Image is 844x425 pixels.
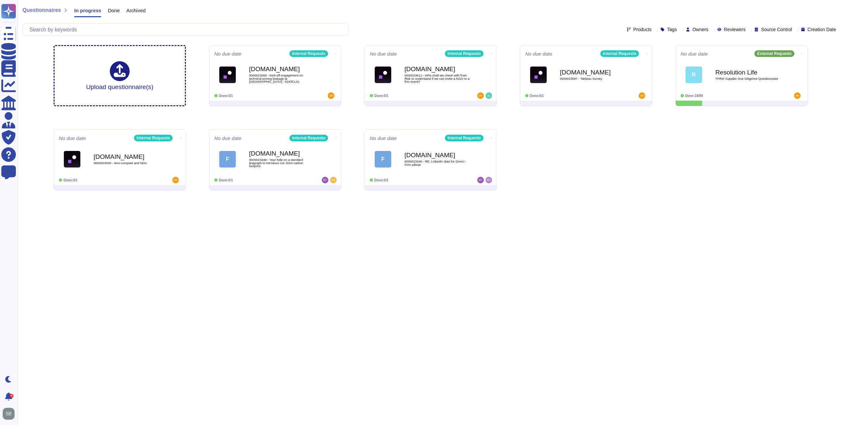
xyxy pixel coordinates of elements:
[374,94,388,98] span: Done: 0/1
[74,8,101,13] span: In progress
[375,151,391,167] div: F
[1,406,19,421] button: user
[64,151,80,167] img: Logo
[3,408,15,420] img: user
[715,77,781,80] span: TPRM Supplier Due Diligence Questionnaire
[477,92,484,99] img: user
[172,177,179,183] img: user
[404,160,471,166] span: 0000023340 - RE: Linkedin data for GenAI - Firm advise
[600,50,639,57] div: Internal Requests
[289,135,328,141] div: Internal Requests
[560,77,626,80] span: 0000023587 - Tableau Survey
[219,67,236,83] img: Logo
[477,177,484,183] img: user
[108,8,120,13] span: Done
[681,51,708,56] span: No due date
[761,27,792,32] span: Source Control
[485,177,492,183] img: user
[525,51,552,56] span: No due date
[370,136,397,141] span: No due date
[808,27,836,32] span: Creation Date
[10,394,14,398] div: 9+
[59,136,86,141] span: No due date
[686,67,702,83] div: R
[530,67,547,83] img: Logo
[445,50,484,57] div: Internal Requests
[249,74,315,83] span: 0000023568 - Kick-off engagement on technical pricing leakage at [GEOGRAPHIC_DATA] - 9243CL01
[724,27,745,32] span: Reviewers
[404,74,471,83] span: 0000023611 - Who shall we check with from Risk to understand if we can invite a NGO to a firm event?
[26,24,349,35] input: Search by keywords
[370,51,397,56] span: No due date
[22,8,61,13] span: Questionnaires
[86,61,153,90] div: Upload questionnaire(s)
[485,92,492,99] img: user
[685,94,703,98] span: Done: 18/89
[639,92,645,99] img: user
[322,177,328,183] img: user
[219,94,233,98] span: Done: 0/1
[693,27,708,32] span: Owners
[219,151,236,167] div: F
[249,158,315,168] span: 0000023348 - Your help on a standard âragraph to introduce our 2024 carbon footprint
[560,69,626,75] b: [DOMAIN_NAME]
[375,67,391,83] img: Logo
[404,66,471,72] b: [DOMAIN_NAME]
[328,92,334,99] img: user
[94,154,160,160] b: [DOMAIN_NAME]
[715,69,781,75] b: Resolution Life
[289,50,328,57] div: Internal Requests
[667,27,677,32] span: Tags
[330,177,337,183] img: user
[63,178,77,182] span: Done: 0/1
[794,92,801,99] img: user
[530,94,544,98] span: Done: 0/1
[126,8,146,13] span: Archived
[754,50,794,57] div: External Requests
[214,136,241,141] span: No due date
[94,162,160,165] span: 0000023550 - Non-compete and NDA
[214,51,241,56] span: No due date
[404,152,471,158] b: [DOMAIN_NAME]
[445,135,484,141] div: Internal Requests
[134,135,173,141] div: Internal Requests
[374,178,388,182] span: Done: 0/1
[219,178,233,182] span: Done: 0/1
[249,150,315,157] b: [DOMAIN_NAME]
[633,27,652,32] span: Products
[249,66,315,72] b: [DOMAIN_NAME]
